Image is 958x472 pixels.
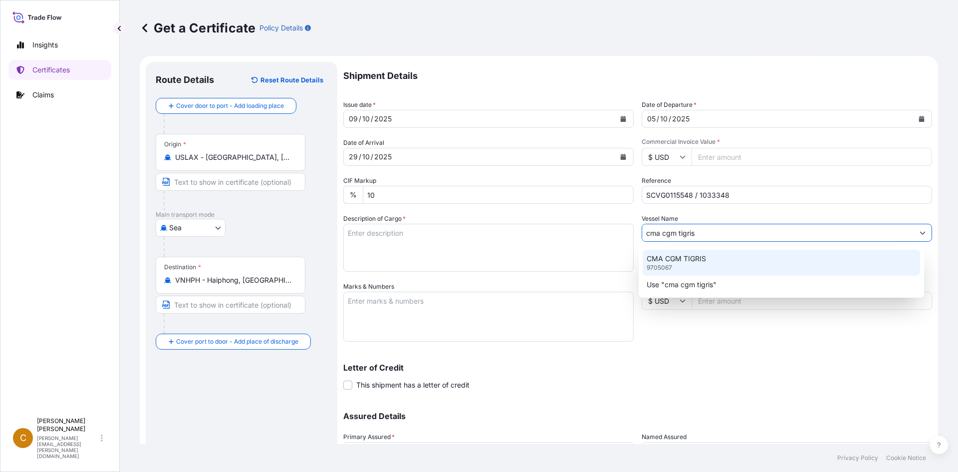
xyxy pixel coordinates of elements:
[32,40,58,50] p: Insights
[914,224,932,242] button: Show suggestions
[259,23,303,33] p: Policy Details
[657,113,659,125] div: /
[642,138,932,146] span: Commercial Invoice Value
[343,186,363,204] div: %
[20,433,26,443] span: C
[647,280,717,290] p: Use "cma cgm tigris"
[343,364,932,372] p: Letter of Credit
[671,113,691,125] div: year,
[642,224,914,242] input: Type to search vessel name or IMO
[692,148,932,166] input: Enter amount
[176,337,298,347] span: Cover port to door - Add place of discharge
[260,75,323,85] p: Reset Route Details
[343,432,395,442] span: Primary Assured
[156,74,214,86] p: Route Details
[359,151,361,163] div: /
[176,101,284,111] span: Cover door to port - Add loading place
[647,254,706,264] p: CMA CGM TIGRIS
[371,151,373,163] div: /
[156,296,305,314] input: Text to appear on certificate
[37,435,99,459] p: [PERSON_NAME][EMAIL_ADDRESS][PERSON_NAME][DOMAIN_NAME]
[343,412,932,420] p: Assured Details
[348,113,359,125] div: day,
[615,111,631,127] button: Calendar
[356,380,470,390] span: This shipment has a letter of credit
[359,113,361,125] div: /
[156,219,226,237] button: Select transport
[348,151,359,163] div: day,
[615,149,631,165] button: Calendar
[361,151,371,163] div: month,
[914,111,930,127] button: Calendar
[371,113,373,125] div: /
[156,211,327,219] p: Main transport mode
[642,432,687,442] label: Named Assured
[343,176,376,186] label: CIF Markup
[669,113,671,125] div: /
[32,90,54,100] p: Claims
[343,282,394,292] label: Marks & Numbers
[642,214,678,224] label: Vessel Name
[363,186,634,204] input: Enter percentage between 0 and 10%
[37,417,99,433] p: [PERSON_NAME] [PERSON_NAME]
[175,275,293,285] input: Destination
[156,173,305,191] input: Text to appear on certificate
[343,100,376,110] span: Issue date
[647,264,672,272] p: 9705067
[373,151,393,163] div: year,
[692,292,932,310] input: Enter amount
[659,113,669,125] div: month,
[32,65,70,75] p: Certificates
[140,20,255,36] p: Get a Certificate
[175,152,293,162] input: Origin
[642,186,932,204] input: Enter booking reference
[343,138,384,148] span: Date of Arrival
[361,113,371,125] div: month,
[164,263,201,271] div: Destination
[643,250,921,294] div: Suggestions
[373,113,393,125] div: year,
[886,454,926,462] p: Cookie Notice
[169,223,182,233] span: Sea
[837,454,878,462] p: Privacy Policy
[646,113,657,125] div: day,
[642,100,697,110] span: Date of Departure
[642,176,671,186] label: Reference
[164,140,186,148] div: Origin
[343,62,932,90] p: Shipment Details
[343,214,406,224] label: Description of Cargo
